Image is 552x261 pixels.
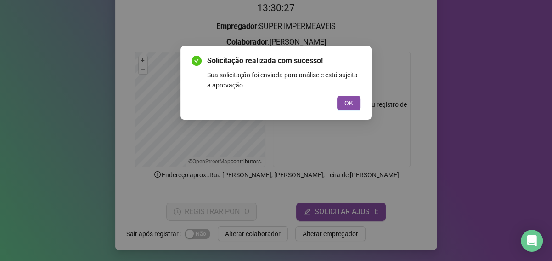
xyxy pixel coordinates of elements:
[344,98,353,108] span: OK
[207,55,360,66] span: Solicitação realizada com sucesso!
[207,70,360,90] div: Sua solicitação foi enviada para análise e está sujeita a aprovação.
[521,230,543,252] div: Open Intercom Messenger
[337,96,360,110] button: OK
[192,56,202,66] span: check-circle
